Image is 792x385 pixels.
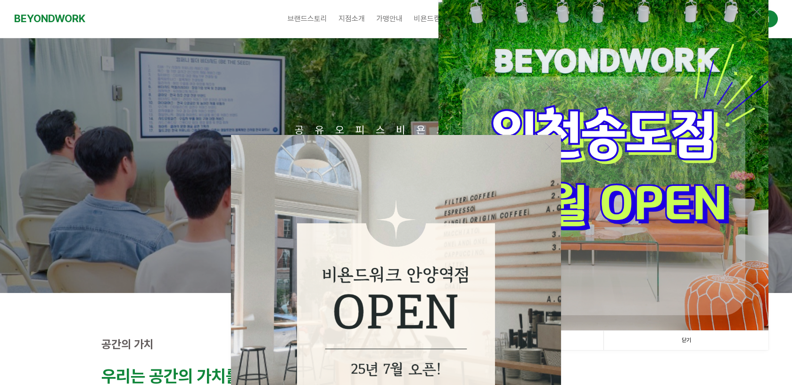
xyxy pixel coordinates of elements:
a: BEYONDWORK [14,10,85,27]
a: 브랜드스토리 [282,7,333,31]
a: 지점소개 [333,7,371,31]
span: 비욘드캠퍼스 [414,14,454,23]
span: 브랜드스토리 [288,14,327,23]
strong: 공간의 가치 [101,337,154,351]
span: 가맹안내 [376,14,403,23]
a: 닫기 [603,331,768,350]
a: 비욘드캠퍼스 [408,7,459,31]
span: 지점소개 [338,14,365,23]
a: 가맹안내 [371,7,408,31]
